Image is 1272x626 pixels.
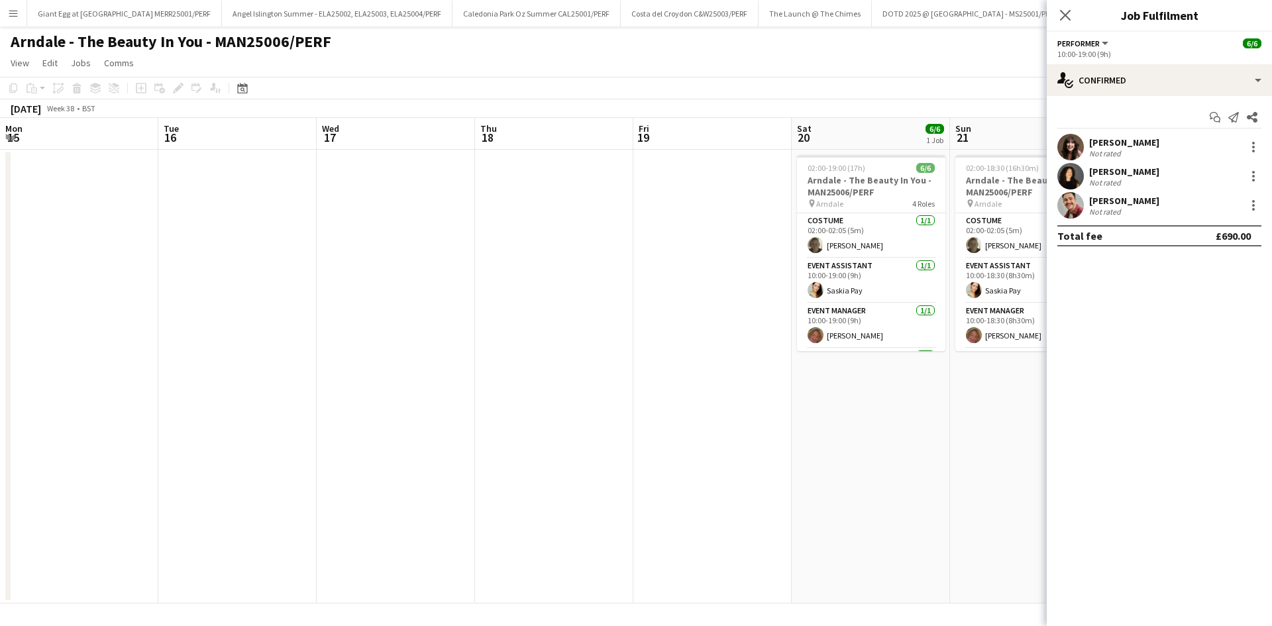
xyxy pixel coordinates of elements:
[797,258,945,303] app-card-role: Event Assistant1/110:00-19:00 (9h)Saskia Pay
[916,163,935,173] span: 6/6
[1089,148,1124,158] div: Not rated
[99,54,139,72] a: Comms
[639,123,649,134] span: Fri
[797,213,945,258] app-card-role: Costume1/102:00-02:05 (5m)[PERSON_NAME]
[1047,7,1272,24] h3: Job Fulfilment
[955,123,971,134] span: Sun
[1089,195,1159,207] div: [PERSON_NAME]
[808,163,865,173] span: 02:00-19:00 (17h)
[162,130,179,145] span: 16
[480,123,497,134] span: Thu
[44,103,77,113] span: Week 38
[955,155,1104,351] app-job-card: 02:00-18:30 (16h30m)6/6Arndale - The Beauty In You - MAN25006/PERF Arndale4 RolesCostume1/102:00-...
[66,54,96,72] a: Jobs
[1089,166,1159,178] div: [PERSON_NAME]
[797,155,945,351] app-job-card: 02:00-19:00 (17h)6/6Arndale - The Beauty In You - MAN25006/PERF Arndale4 RolesCostume1/102:00-02:...
[953,130,971,145] span: 21
[104,57,134,69] span: Comms
[797,123,812,134] span: Sat
[27,1,222,26] button: Giant Egg at [GEOGRAPHIC_DATA] MERR25001/PERF
[5,123,23,134] span: Mon
[5,54,34,72] a: View
[795,130,812,145] span: 20
[452,1,621,26] button: Caledonia Park Oz Summer CAL25001/PERF
[478,130,497,145] span: 18
[955,348,1104,432] app-card-role: Performer3/3
[797,348,945,432] app-card-role: Performer3/3
[816,199,843,209] span: Arndale
[1243,38,1261,48] span: 6/6
[11,102,41,115] div: [DATE]
[621,1,759,26] button: Costa del Croydon C&W25003/PERF
[975,199,1002,209] span: Arndale
[82,103,95,113] div: BST
[926,124,944,134] span: 6/6
[1057,229,1102,242] div: Total fee
[966,163,1039,173] span: 02:00-18:30 (16h30m)
[322,123,339,134] span: Wed
[1089,136,1159,148] div: [PERSON_NAME]
[872,1,1069,26] button: DOTD 2025 @ [GEOGRAPHIC_DATA] - MS25001/PERF
[222,1,452,26] button: Angel Islington Summer - ELA25002, ELA25003, ELA25004/PERF
[1089,207,1124,217] div: Not rated
[955,213,1104,258] app-card-role: Costume1/102:00-02:05 (5m)[PERSON_NAME]
[37,54,63,72] a: Edit
[1057,38,1110,48] button: Performer
[1057,49,1261,59] div: 10:00-19:00 (9h)
[637,130,649,145] span: 19
[955,303,1104,348] app-card-role: Event Manager1/110:00-18:30 (8h30m)[PERSON_NAME]
[926,135,943,145] div: 1 Job
[912,199,935,209] span: 4 Roles
[320,130,339,145] span: 17
[71,57,91,69] span: Jobs
[3,130,23,145] span: 15
[1216,229,1251,242] div: £690.00
[955,174,1104,198] h3: Arndale - The Beauty In You - MAN25006/PERF
[1057,38,1100,48] span: Performer
[759,1,872,26] button: The Launch @ The Chimes
[797,303,945,348] app-card-role: Event Manager1/110:00-19:00 (9h)[PERSON_NAME]
[1089,178,1124,187] div: Not rated
[955,258,1104,303] app-card-role: Event Assistant1/110:00-18:30 (8h30m)Saskia Pay
[164,123,179,134] span: Tue
[797,174,945,198] h3: Arndale - The Beauty In You - MAN25006/PERF
[11,32,331,52] h1: Arndale - The Beauty In You - MAN25006/PERF
[11,57,29,69] span: View
[42,57,58,69] span: Edit
[1047,64,1272,96] div: Confirmed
